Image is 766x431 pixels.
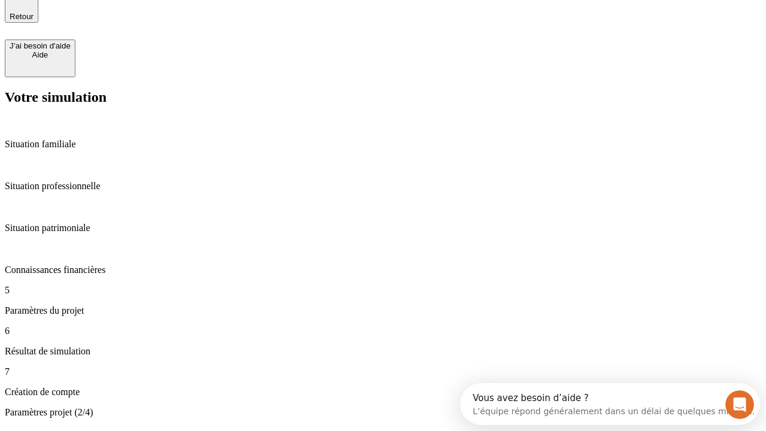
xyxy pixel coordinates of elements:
p: Situation professionnelle [5,181,761,192]
h2: Votre simulation [5,89,761,105]
p: Création de compte [5,387,761,397]
div: Vous avez besoin d’aide ? [13,10,294,20]
p: Paramètres du projet [5,305,761,316]
iframe: Intercom live chat discovery launcher [460,383,760,425]
p: Connaissances financières [5,265,761,275]
p: Situation patrimoniale [5,223,761,233]
p: Résultat de simulation [5,346,761,357]
p: Situation familiale [5,139,761,150]
div: Ouvrir le Messenger Intercom [5,5,330,38]
div: Aide [10,50,71,59]
p: 7 [5,366,761,377]
p: 6 [5,326,761,336]
button: J’ai besoin d'aideAide [5,40,75,77]
p: Paramètres projet (2/4) [5,407,761,418]
div: L’équipe répond généralement dans un délai de quelques minutes. [13,20,294,32]
div: J’ai besoin d'aide [10,41,71,50]
span: Retour [10,12,34,21]
p: 5 [5,285,761,296]
iframe: Intercom live chat [725,390,754,419]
